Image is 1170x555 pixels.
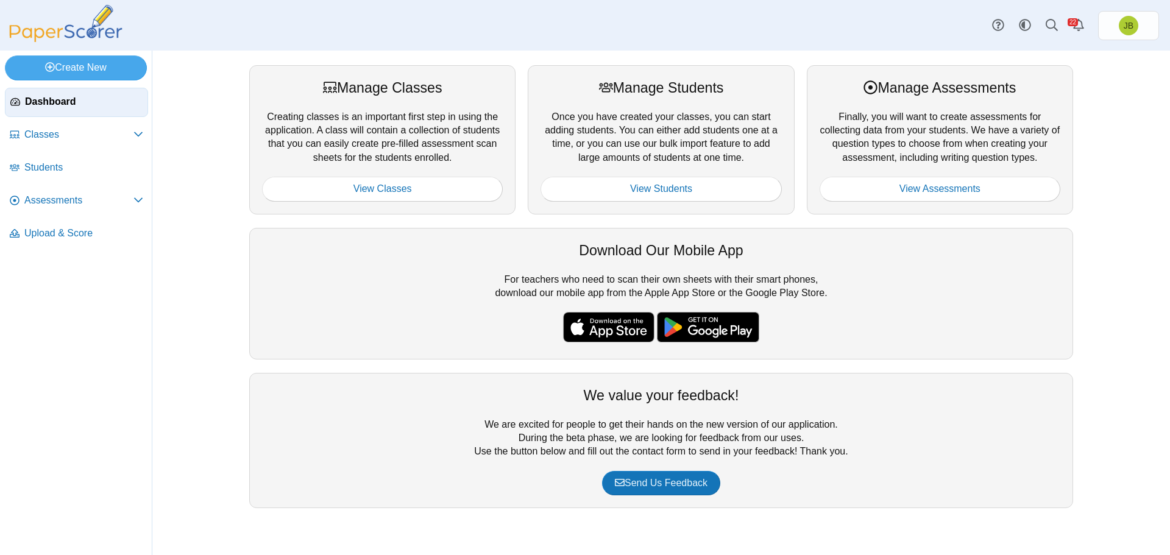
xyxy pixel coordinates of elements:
[528,65,794,214] div: Once you have created your classes, you can start adding students. You can either add students on...
[820,177,1060,201] a: View Assessments
[5,121,148,150] a: Classes
[615,478,707,488] span: Send Us Feedback
[249,228,1073,359] div: For teachers who need to scan their own sheets with their smart phones, download our mobile app f...
[24,128,133,141] span: Classes
[1124,21,1133,30] span: Joel Boyd
[807,65,1073,214] div: Finally, you will want to create assessments for collecting data from your students. We have a va...
[1098,11,1159,40] a: Joel Boyd
[820,78,1060,97] div: Manage Assessments
[5,5,127,42] img: PaperScorer
[249,65,516,214] div: Creating classes is an important first step in using the application. A class will contain a coll...
[5,186,148,216] a: Assessments
[602,471,720,495] a: Send Us Feedback
[249,373,1073,508] div: We are excited for people to get their hands on the new version of our application. During the be...
[541,177,781,201] a: View Students
[1119,16,1138,35] span: Joel Boyd
[5,219,148,249] a: Upload & Score
[541,78,781,97] div: Manage Students
[24,194,133,207] span: Assessments
[262,241,1060,260] div: Download Our Mobile App
[5,55,147,80] a: Create New
[5,88,148,117] a: Dashboard
[5,154,148,183] a: Students
[25,95,143,108] span: Dashboard
[657,312,759,342] img: google-play-badge.png
[563,312,654,342] img: apple-store-badge.svg
[262,78,503,97] div: Manage Classes
[24,227,143,240] span: Upload & Score
[5,34,127,44] a: PaperScorer
[24,161,143,174] span: Students
[262,386,1060,405] div: We value your feedback!
[262,177,503,201] a: View Classes
[1065,12,1092,39] a: Alerts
